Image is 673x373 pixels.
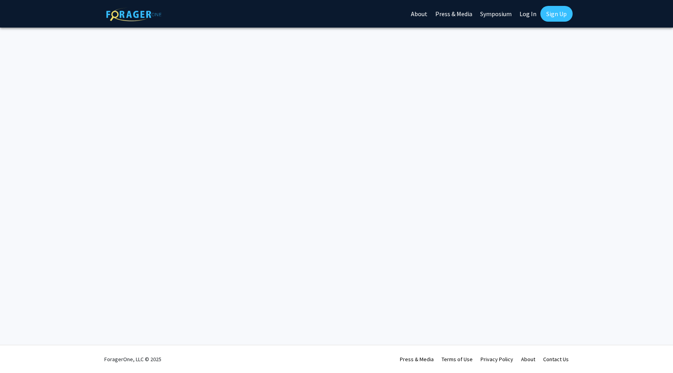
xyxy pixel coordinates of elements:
a: About [521,356,535,363]
a: Terms of Use [442,356,473,363]
a: Sign Up [540,6,573,22]
a: Press & Media [400,356,434,363]
a: Contact Us [543,356,569,363]
div: ForagerOne, LLC © 2025 [104,345,161,373]
img: ForagerOne Logo [106,7,161,21]
a: Privacy Policy [481,356,513,363]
